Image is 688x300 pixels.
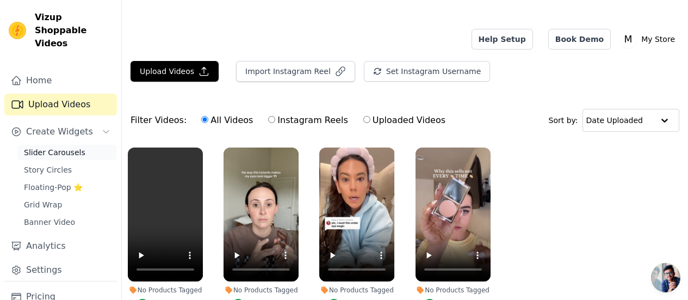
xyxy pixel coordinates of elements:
[201,116,208,123] input: All Videos
[236,61,355,82] button: Import Instagram Reel
[131,108,451,133] div: Filter Videos:
[619,29,679,49] button: M My Store
[4,235,117,257] a: Analytics
[416,286,491,295] div: No Products Tagged
[17,197,117,212] a: Grid Wrap
[268,116,275,123] input: Instagram Reels
[268,113,348,127] label: Instagram Reels
[364,61,490,82] button: Set Instagram Username
[4,259,117,281] a: Settings
[131,61,219,82] button: Upload Videos
[24,147,85,158] span: Slider Carousels
[4,70,117,91] a: Home
[637,29,679,49] p: My Store
[35,11,113,50] span: Vizup Shoppable Videos
[17,162,117,177] a: Story Circles
[549,109,680,132] div: Sort by:
[363,116,370,123] input: Uploaded Videos
[4,121,117,143] button: Create Widgets
[651,263,680,292] a: Open chat
[4,94,117,115] a: Upload Videos
[319,286,394,295] div: No Products Tagged
[17,145,117,160] a: Slider Carousels
[548,29,611,50] a: Book Demo
[24,199,62,210] span: Grid Wrap
[128,286,203,295] div: No Products Tagged
[9,22,26,39] img: Vizup
[624,34,633,45] text: M
[24,217,75,228] span: Banner Video
[201,113,253,127] label: All Videos
[24,182,83,193] span: Floating-Pop ⭐
[17,180,117,195] a: Floating-Pop ⭐
[363,113,446,127] label: Uploaded Videos
[224,286,299,295] div: No Products Tagged
[26,125,93,138] span: Create Widgets
[17,215,117,230] a: Banner Video
[472,29,533,50] a: Help Setup
[24,164,72,175] span: Story Circles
